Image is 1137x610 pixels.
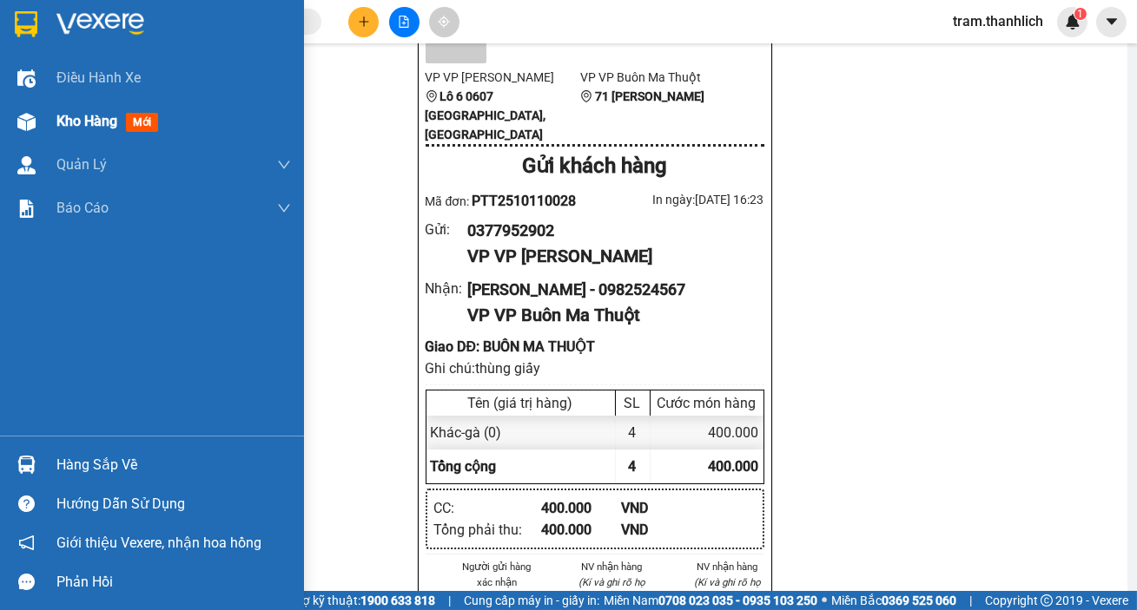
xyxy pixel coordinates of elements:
[1041,594,1053,607] span: copyright
[438,16,450,28] span: aim
[277,201,291,215] span: down
[17,69,36,88] img: warehouse-icon
[358,16,370,28] span: plus
[426,190,595,212] div: Mã đơn:
[691,559,764,574] li: NV nhận hàng
[882,594,956,607] strong: 0369 525 060
[56,197,109,219] span: Báo cáo
[595,89,704,103] b: 71 [PERSON_NAME]
[694,576,761,604] i: (Kí và ghi rõ họ tên)
[431,395,611,411] div: Tên (giá trị hàng)
[83,73,213,92] text: PTT2510110028
[1077,8,1083,20] span: 1
[629,458,637,475] span: 4
[1096,7,1127,37] button: caret-down
[467,302,750,329] div: VP VP Buôn Ma Thuột
[620,395,645,411] div: SL
[426,357,764,379] div: Ghi chú: thùng giấy
[822,597,827,604] span: ⚪️
[17,113,36,131] img: warehouse-icon
[939,10,1057,32] span: tram.thanhlich
[17,456,36,474] img: warehouse-icon
[426,336,764,357] div: Giao DĐ: BUÔN MA THUỘT
[426,219,468,240] div: Gửi :
[360,594,435,607] strong: 1900 633 818
[56,67,141,89] span: Điều hành xe
[578,576,645,604] i: (Kí và ghi rõ họ tên)
[658,594,817,607] strong: 0708 023 035 - 0935 103 250
[1065,14,1081,30] img: icon-new-feature
[467,219,750,243] div: 0377952902
[580,68,736,87] li: VP VP Buôn Ma Thuột
[434,519,541,541] div: Tổng phải thu :
[18,535,35,551] span: notification
[426,150,764,183] div: Gửi khách hàng
[426,89,546,141] b: Lô 6 0607 [GEOGRAPHIC_DATA], [GEOGRAPHIC_DATA]
[467,243,750,270] div: VP VP [PERSON_NAME]
[616,416,651,449] div: 4
[56,113,117,129] span: Kho hàng
[277,158,291,172] span: down
[56,491,291,517] div: Hướng dẫn sử dụng
[275,591,435,610] span: Hỗ trợ kỹ thuật:
[348,7,379,37] button: plus
[56,532,261,554] span: Giới thiệu Vexere, nhận hoa hồng
[604,591,817,610] span: Miền Nam
[13,102,143,138] div: Gửi: VP [PERSON_NAME]
[1074,8,1087,20] sup: 1
[448,591,451,610] span: |
[426,68,581,87] li: VP VP [PERSON_NAME]
[472,193,576,209] span: PTT2510110028
[621,519,702,541] div: VND
[18,574,35,590] span: message
[56,154,107,175] span: Quản Lý
[426,90,438,102] span: environment
[17,156,36,174] img: warehouse-icon
[434,497,541,519] div: CC :
[429,7,459,37] button: aim
[621,497,702,519] div: VND
[17,200,36,218] img: solution-icon
[580,90,592,102] span: environment
[389,7,420,37] button: file-add
[575,559,649,574] li: NV nhận hàng
[152,102,282,138] div: Nhận: VP Buôn Ma Thuột
[831,591,956,610] span: Miền Bắc
[18,495,35,512] span: question-circle
[969,591,972,610] span: |
[467,278,750,302] div: [PERSON_NAME] - 0982524567
[595,190,764,209] div: In ngày: [DATE] 16:23
[464,591,599,610] span: Cung cấp máy in - giấy in:
[541,497,622,519] div: 400.000
[126,113,158,132] span: mới
[431,458,497,475] span: Tổng cộng
[541,519,622,541] div: 400.000
[15,11,37,37] img: logo-vxr
[398,16,410,28] span: file-add
[1104,14,1120,30] span: caret-down
[651,416,764,449] div: 400.000
[56,452,291,478] div: Hàng sắp về
[431,424,502,441] span: Khác - gà (0)
[709,458,759,475] span: 400.000
[460,559,534,590] li: Người gửi hàng xác nhận
[56,569,291,595] div: Phản hồi
[655,395,759,411] div: Cước món hàng
[426,278,468,299] div: Nhận :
